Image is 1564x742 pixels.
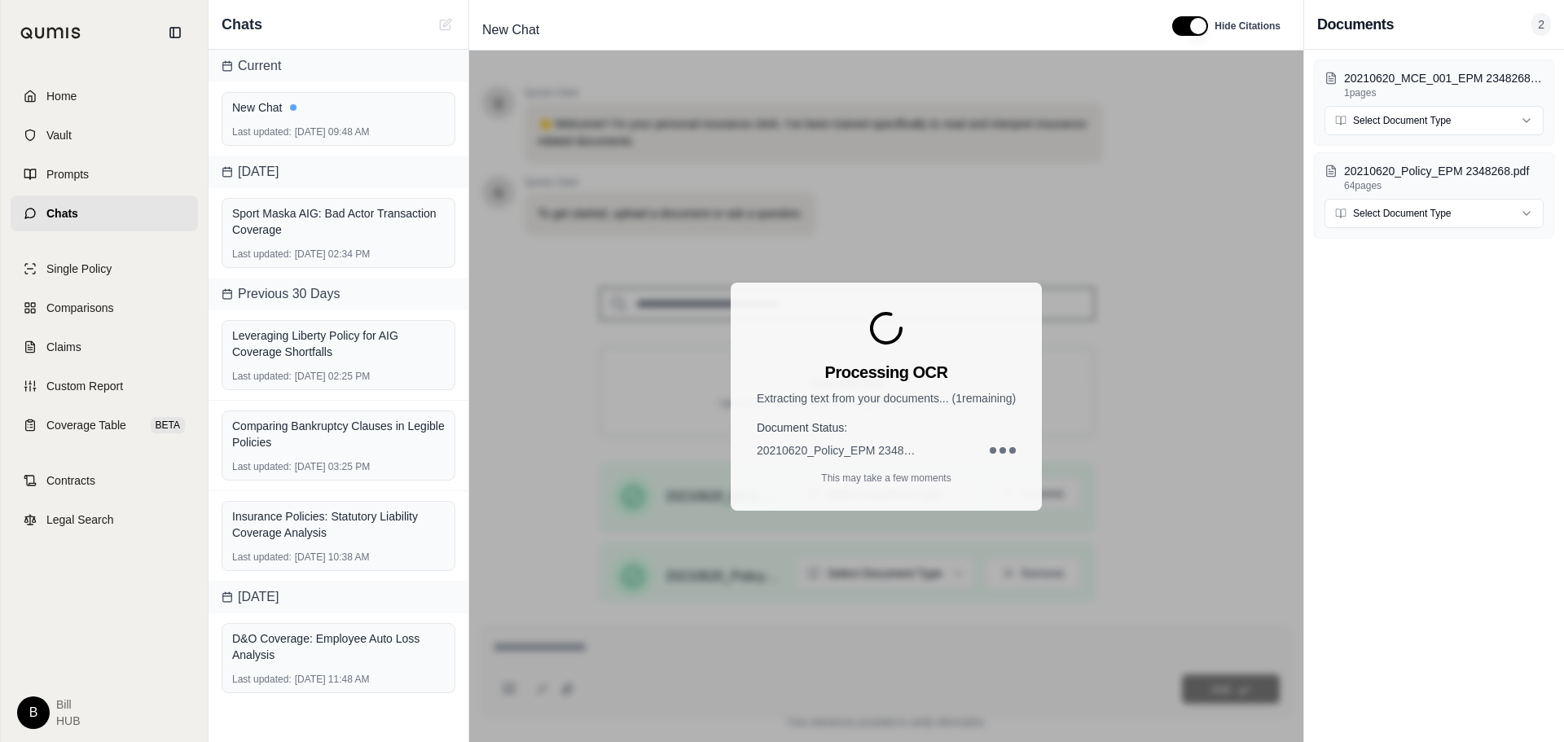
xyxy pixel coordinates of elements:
[11,407,198,443] a: Coverage TableBETA
[232,418,445,450] div: Comparing Bankruptcy Clauses in Legible Policies
[11,329,198,365] a: Claims
[476,17,546,43] span: New Chat
[1317,13,1394,36] h3: Documents
[11,502,198,538] a: Legal Search
[162,20,188,46] button: Collapse sidebar
[20,27,81,39] img: Qumis Logo
[232,551,292,564] span: Last updated:
[232,460,445,473] div: [DATE] 03:25 PM
[209,156,468,188] div: [DATE]
[11,117,198,153] a: Vault
[1325,70,1544,99] button: 20210620_MCE_001_EPM 2348268 (Extended Reporting Period Endt ).pdf1pages
[232,248,445,261] div: [DATE] 02:34 PM
[757,442,920,459] span: 20210620_Policy_EPM 2348268.pdf
[46,378,123,394] span: Custom Report
[46,205,78,222] span: Chats
[209,278,468,310] div: Previous 30 Days
[232,248,292,261] span: Last updated:
[232,370,292,383] span: Last updated:
[436,15,455,34] button: Cannot create new chat while OCR is processing
[151,417,185,433] span: BETA
[46,166,89,182] span: Prompts
[11,195,198,231] a: Chats
[232,370,445,383] div: [DATE] 02:25 PM
[1344,179,1544,192] p: 64 pages
[11,251,198,287] a: Single Policy
[232,327,445,360] div: Leveraging Liberty Policy for AIG Coverage Shortfalls
[11,290,198,326] a: Comparisons
[232,205,445,238] div: Sport Maska AIG: Bad Actor Transaction Coverage
[11,463,198,498] a: Contracts
[46,261,112,277] span: Single Policy
[46,511,114,528] span: Legal Search
[1344,163,1544,179] p: 20210620_Policy_EPM 2348268.pdf
[1344,70,1544,86] p: 20210620_MCE_001_EPM 2348268 (Extended Reporting Period Endt ).pdf
[232,460,292,473] span: Last updated:
[232,673,445,686] div: [DATE] 11:48 AM
[232,508,445,541] div: Insurance Policies: Statutory Liability Coverage Analysis
[232,99,445,116] div: New Chat
[222,13,262,36] span: Chats
[825,361,948,384] h3: Processing OCR
[232,125,445,138] div: [DATE] 09:48 AM
[232,673,292,686] span: Last updated:
[821,472,951,485] p: This may take a few moments
[11,78,198,114] a: Home
[46,339,81,355] span: Claims
[476,17,1153,43] div: Edit Title
[46,417,126,433] span: Coverage Table
[11,368,198,404] a: Custom Report
[11,156,198,192] a: Prompts
[46,300,113,316] span: Comparisons
[232,630,445,663] div: D&O Coverage: Employee Auto Loss Analysis
[757,419,1016,436] h4: Document Status:
[46,472,95,489] span: Contracts
[232,551,445,564] div: [DATE] 10:38 AM
[232,125,292,138] span: Last updated:
[757,390,1016,406] p: Extracting text from your documents... ( 1 remaining)
[56,713,81,729] span: HUB
[17,696,50,729] div: B
[1344,86,1544,99] p: 1 pages
[56,696,81,713] span: Bill
[46,127,72,143] span: Vault
[1325,163,1544,192] button: 20210620_Policy_EPM 2348268.pdf64pages
[209,581,468,613] div: [DATE]
[46,88,77,104] span: Home
[209,50,468,82] div: Current
[1215,20,1281,33] span: Hide Citations
[1531,13,1551,36] span: 2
